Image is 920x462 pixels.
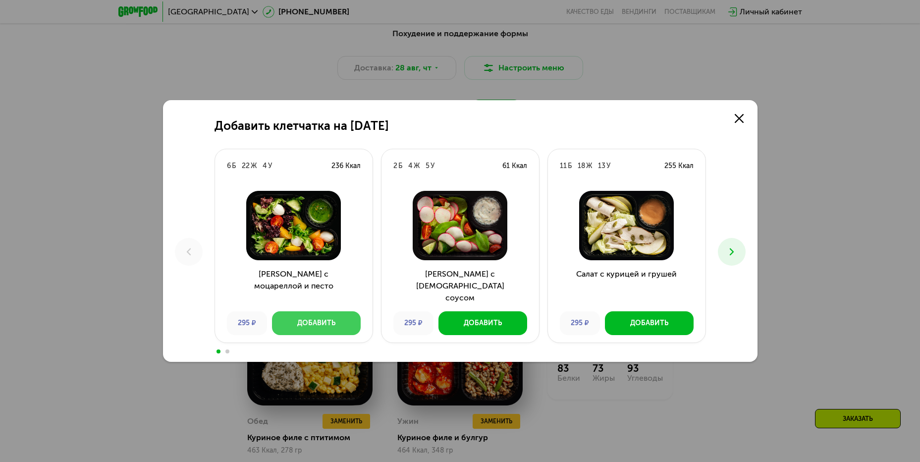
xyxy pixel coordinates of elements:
[414,161,420,171] div: Ж
[297,318,335,328] div: Добавить
[398,161,402,171] div: Б
[560,311,600,335] div: 295 ₽
[426,161,430,171] div: 5
[438,311,527,335] button: Добавить
[464,318,502,328] div: Добавить
[251,161,257,171] div: Ж
[568,161,572,171] div: Б
[331,161,361,171] div: 236 Ккал
[664,161,694,171] div: 255 Ккал
[263,161,267,171] div: 4
[502,161,527,171] div: 61 Ккал
[393,311,433,335] div: 295 ₽
[408,161,413,171] div: 4
[227,311,267,335] div: 295 ₽
[232,161,236,171] div: Б
[381,268,539,304] h3: [PERSON_NAME] с [DEMOGRAPHIC_DATA] соусом
[598,161,605,171] div: 13
[268,161,272,171] div: У
[578,161,585,171] div: 18
[548,268,705,304] h3: Салат с курицей и грушей
[215,119,389,133] h2: Добавить клетчатка на [DATE]
[227,161,231,171] div: 6
[630,318,668,328] div: Добавить
[431,161,434,171] div: У
[605,311,694,335] button: Добавить
[556,191,698,260] img: Салат с курицей и грушей
[215,268,373,304] h3: [PERSON_NAME] с моцареллой и песто
[389,191,531,260] img: Салат с греческим соусом
[272,311,361,335] button: Добавить
[560,161,567,171] div: 11
[242,161,250,171] div: 22
[223,191,365,260] img: Салат с моцареллой и песто
[393,161,397,171] div: 2
[606,161,610,171] div: У
[586,161,592,171] div: Ж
